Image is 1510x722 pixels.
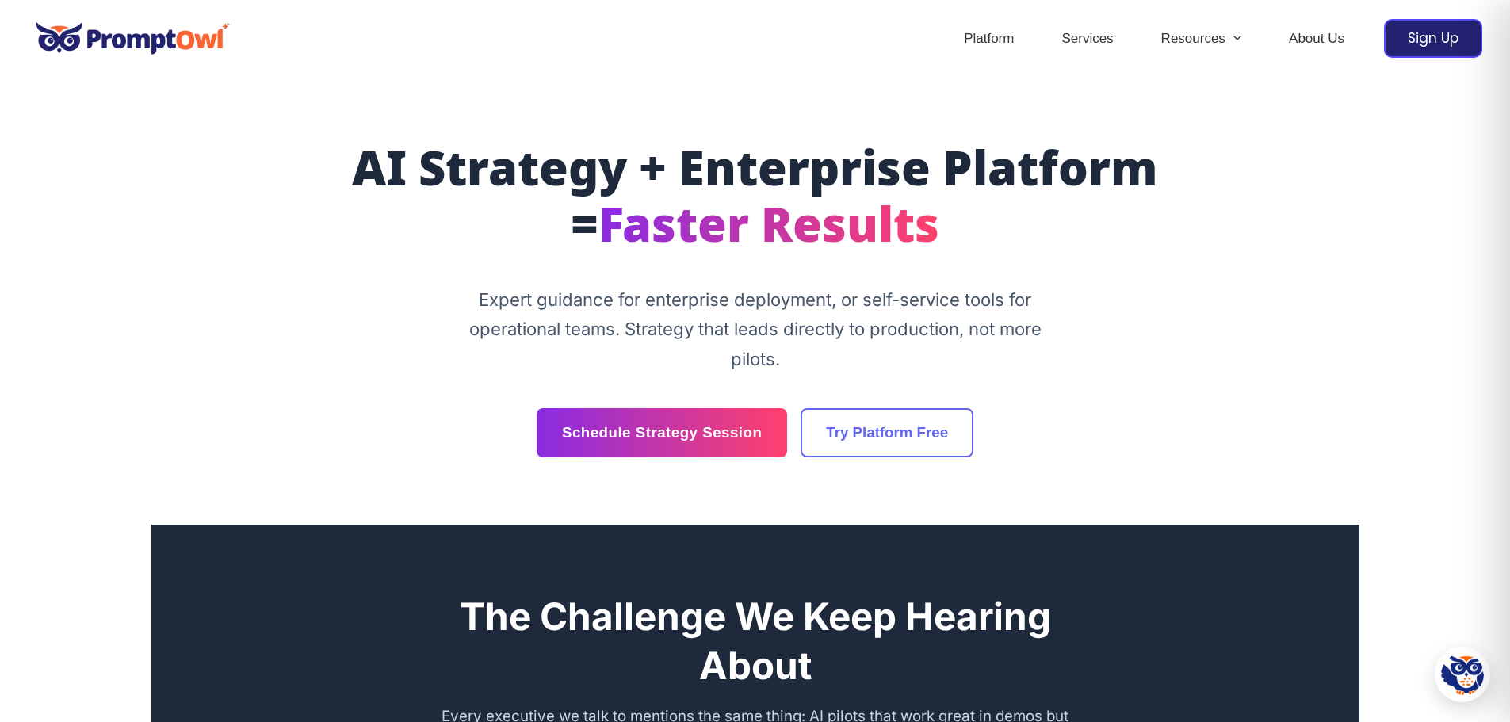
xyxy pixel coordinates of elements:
[1384,19,1482,58] a: Sign Up
[1265,11,1368,67] a: About Us
[1441,653,1484,696] img: Hootie - PromptOwl AI Assistant
[598,198,939,260] span: Faster Results
[537,408,787,457] a: Schedule Strategy Session
[28,11,238,66] img: promptowl.ai logo
[940,11,1368,67] nav: Site Navigation: Header
[458,285,1053,375] p: Expert guidance for enterprise deployment, or self-service tools for operational teams. Strategy ...
[307,145,1204,258] h1: AI Strategy + Enterprise Platform =
[1038,11,1137,67] a: Services
[1137,11,1265,67] a: ResourcesMenu Toggle
[940,11,1038,67] a: Platform
[1225,11,1241,67] span: Menu Toggle
[438,592,1072,690] h2: The Challenge We Keep Hearing About
[801,408,973,457] a: Try Platform Free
